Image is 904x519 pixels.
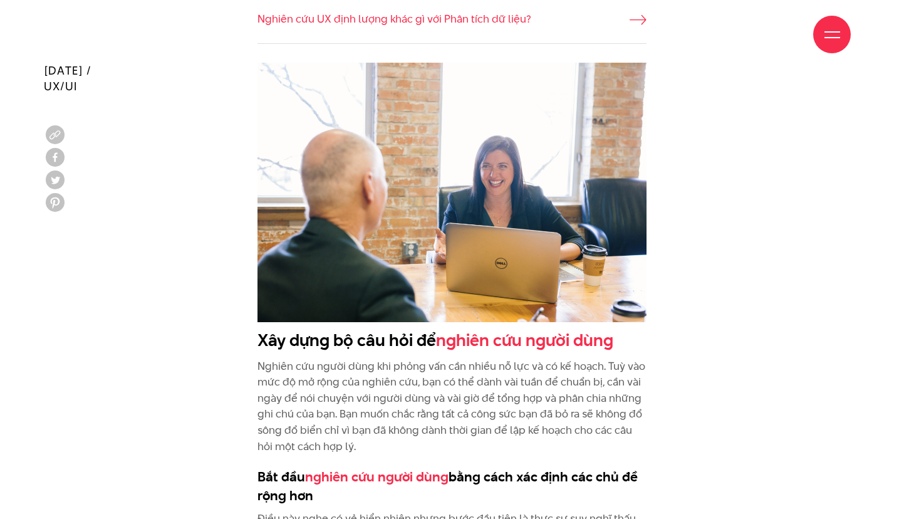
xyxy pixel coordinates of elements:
[257,63,647,322] img: nghien-cuu-nguoi-dung-khong-gi-hieu-qua-hon-dat-dung-cau-hoi
[257,328,647,352] h2: Xây dựng bộ câu hỏi để
[305,467,449,486] a: nghiên cứu người dùng
[436,328,613,352] a: nghiên cứu người dùng
[257,359,647,455] p: Nghiên cứu người dùng khi phỏng vấn cần nhiều nỗ lực và có kế hoạch. Tuỳ vào mức độ mở rộng của n...
[44,63,91,94] span: [DATE] / UX/UI
[257,467,647,505] h3: Bắt đầu bằng cách xác định các chủ đề rộng hơn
